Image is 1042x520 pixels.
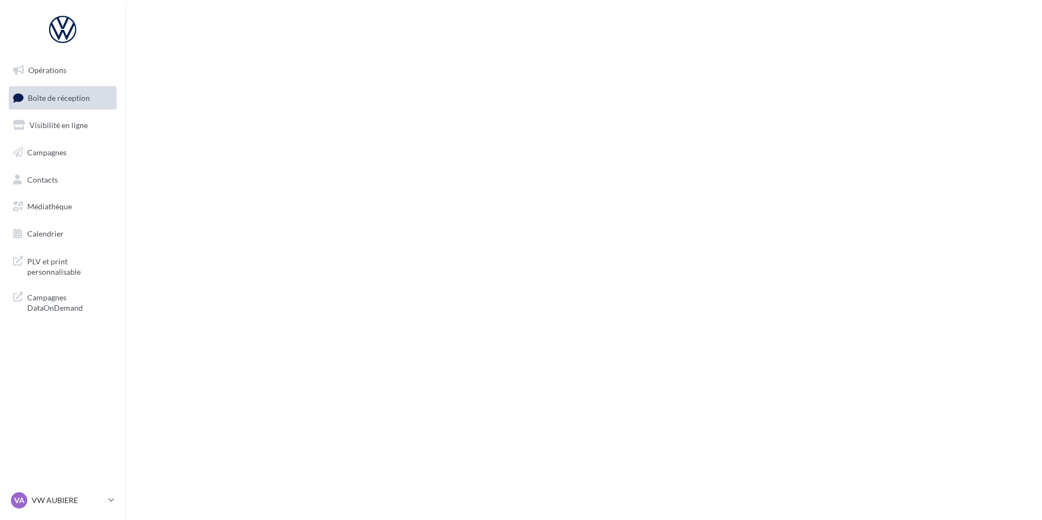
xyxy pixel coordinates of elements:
span: Médiathèque [27,202,72,211]
a: Contacts [7,168,119,191]
a: VA VW AUBIERE [9,490,117,511]
a: Boîte de réception [7,86,119,110]
span: Campagnes DataOnDemand [27,290,112,313]
a: Visibilité en ligne [7,114,119,137]
a: PLV et print personnalisable [7,250,119,282]
span: Boîte de réception [28,93,90,102]
a: Campagnes [7,141,119,164]
span: Calendrier [27,229,64,238]
span: Campagnes [27,148,66,157]
span: Opérations [28,65,66,75]
a: Médiathèque [7,195,119,218]
a: Calendrier [7,222,119,245]
a: Campagnes DataOnDemand [7,286,119,318]
span: Contacts [27,174,58,184]
p: VW AUBIERE [32,495,104,506]
a: Opérations [7,59,119,82]
span: Visibilité en ligne [29,120,88,130]
span: VA [14,495,25,506]
span: PLV et print personnalisable [27,254,112,277]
